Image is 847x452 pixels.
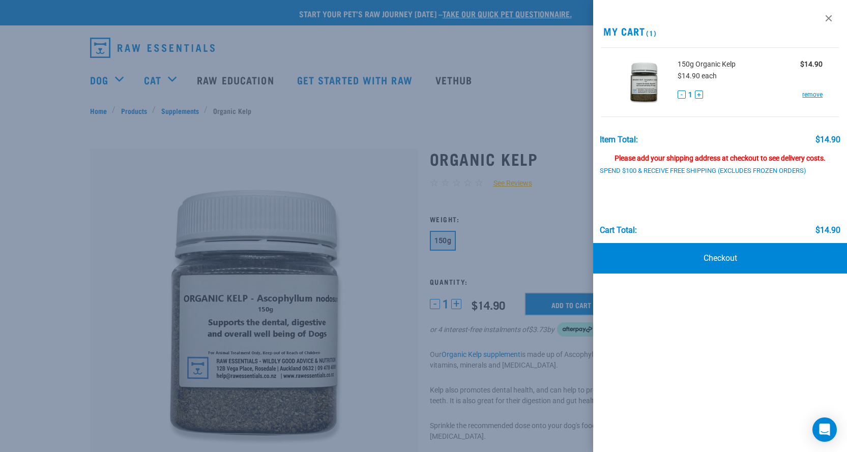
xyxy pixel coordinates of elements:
[600,167,819,175] div: Spend $100 & Receive Free Shipping (Excludes Frozen Orders)
[600,135,638,144] div: Item Total:
[815,135,840,144] div: $14.90
[678,91,686,99] button: -
[815,226,840,235] div: $14.90
[678,72,717,80] span: $14.90 each
[695,91,703,99] button: +
[600,226,637,235] div: Cart total:
[600,144,840,163] div: Please add your shipping address at checkout to see delivery costs.
[812,417,837,442] div: Open Intercom Messenger
[618,56,670,108] img: Organic Kelp
[802,90,823,99] a: remove
[645,31,656,35] span: (1)
[678,59,736,70] span: 150g Organic Kelp
[688,89,692,100] span: 1
[800,60,823,68] strong: $14.90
